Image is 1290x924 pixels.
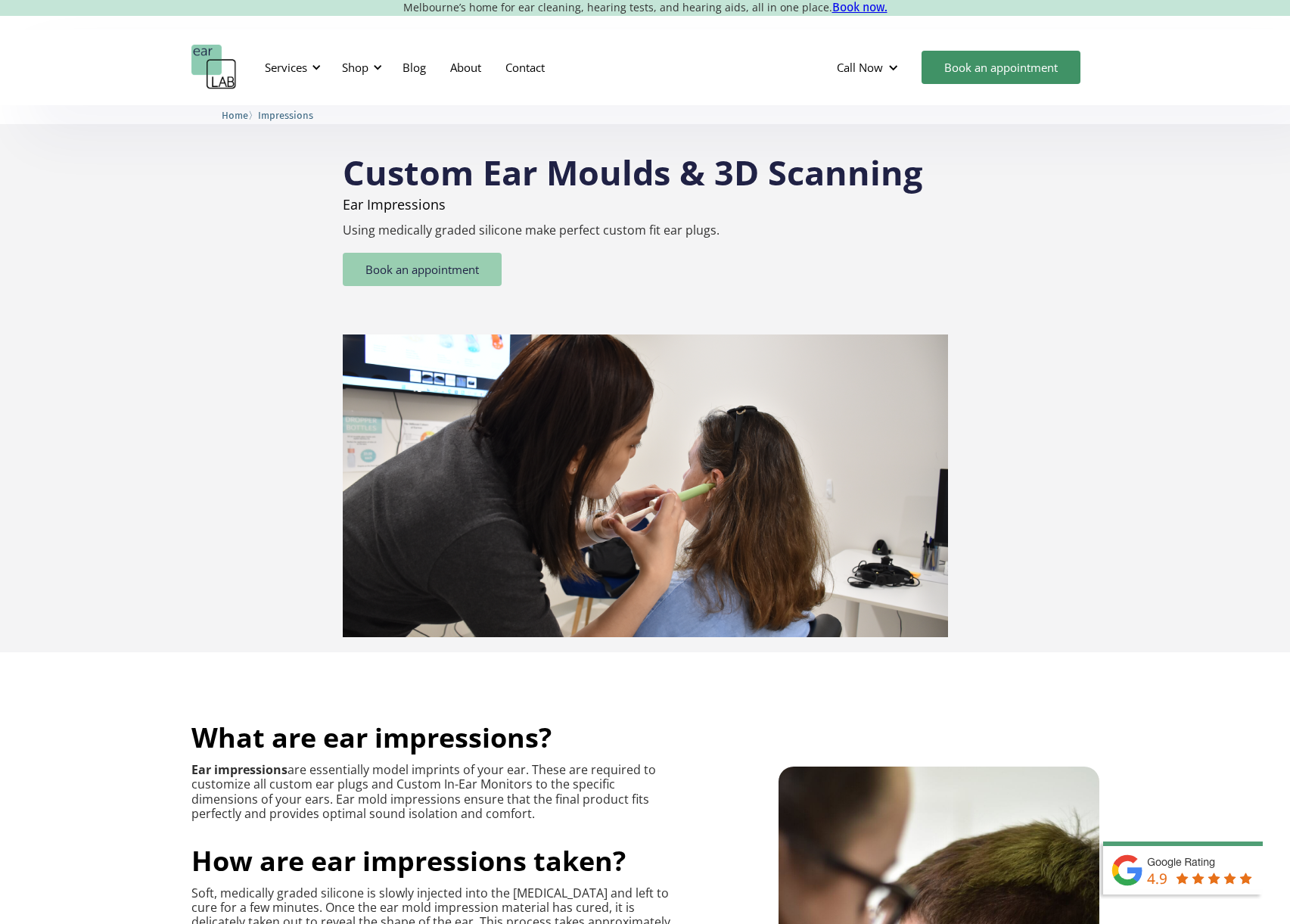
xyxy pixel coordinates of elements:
[265,60,307,75] div: Services
[922,51,1080,84] a: Book an appointment
[222,110,248,121] span: Home
[343,223,948,238] p: Using medically graded silicone make perfect custom fit ear plugs.
[258,107,313,122] a: Impressions
[222,107,248,122] a: Home
[191,761,288,778] strong: Ear impressions
[493,45,557,89] a: Contact
[191,45,237,90] a: home
[390,45,438,89] a: Blog
[258,110,313,121] span: Impressions
[256,45,325,90] div: Services
[343,197,948,212] p: Ear Impressions
[333,45,387,90] div: Shop
[191,842,626,879] span: How are ear impressions taken?
[438,45,493,89] a: About
[191,720,552,755] h2: What are ear impressions?
[342,60,368,75] div: Shop
[837,60,883,75] div: Call Now
[343,253,502,286] a: Book an appointment
[343,139,948,189] h1: Custom Ear Moulds & 3D Scanning
[222,107,258,123] li: 〉
[825,45,914,90] div: Call Now
[191,763,673,821] p: are essentially model imprints of your ear. These are required to customize all custom ear plugs ...
[343,334,948,637] img: 3D scanning & ear impressions service at earLAB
